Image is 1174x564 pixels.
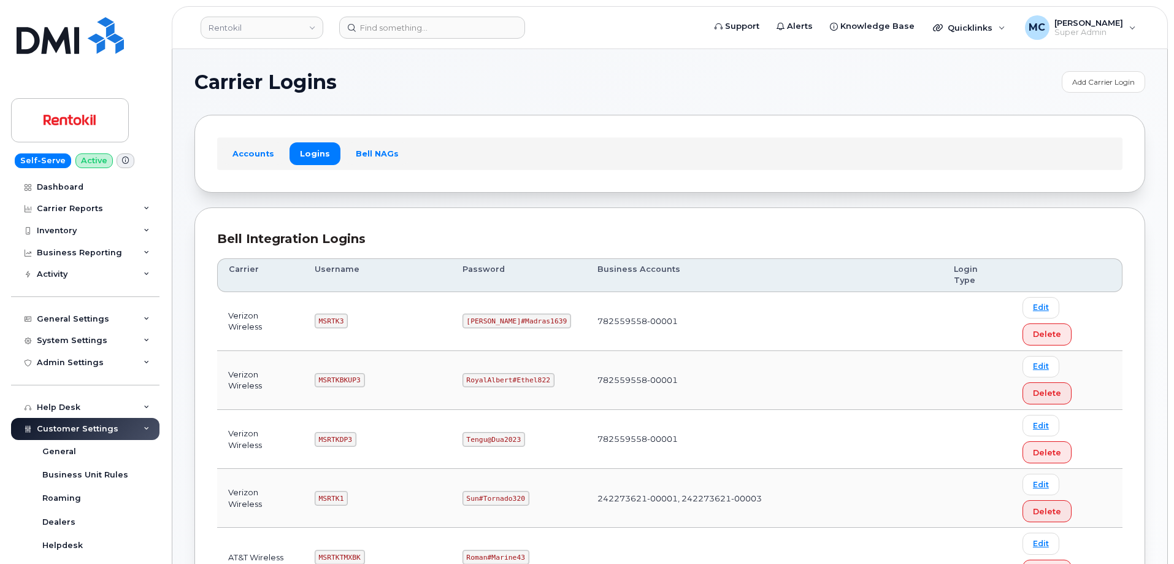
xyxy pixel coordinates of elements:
code: MSRTKDP3 [315,432,356,447]
a: Edit [1022,297,1059,319]
th: Username [304,258,451,292]
button: Delete [1022,441,1072,463]
th: Login Type [943,258,1011,292]
th: Carrier [217,258,304,292]
code: [PERSON_NAME]#Madras1639 [462,314,572,328]
a: Logins [290,142,340,164]
code: MSRTK3 [315,314,348,328]
span: Delete [1033,447,1061,458]
td: 782559558-00001 [586,292,943,351]
code: RoyalAlbert#Ethel822 [462,373,554,388]
code: MSRTK1 [315,491,348,506]
a: Accounts [222,142,285,164]
th: Password [451,258,586,292]
a: Edit [1022,474,1059,495]
button: Delete [1022,323,1072,346]
div: Bell Integration Logins [217,230,1122,248]
span: Delete [1033,387,1061,399]
button: Delete [1022,500,1072,522]
a: Add Carrier Login [1062,71,1145,93]
span: Carrier Logins [194,73,337,91]
td: 242273621-00001, 242273621-00003 [586,469,943,528]
a: Edit [1022,356,1059,377]
a: Bell NAGs [345,142,409,164]
td: Verizon Wireless [217,469,304,528]
span: Delete [1033,328,1061,340]
button: Delete [1022,382,1072,404]
a: Edit [1022,533,1059,554]
th: Business Accounts [586,258,943,292]
code: Tengu@Dua2023 [462,432,525,447]
code: Sun#Tornado320 [462,491,529,506]
td: 782559558-00001 [586,351,943,410]
iframe: Messenger Launcher [1121,511,1165,555]
td: 782559558-00001 [586,410,943,469]
code: MSRTKBKUP3 [315,373,365,388]
a: Edit [1022,415,1059,436]
span: Delete [1033,506,1061,517]
td: Verizon Wireless [217,351,304,410]
td: Verizon Wireless [217,410,304,469]
td: Verizon Wireless [217,292,304,351]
